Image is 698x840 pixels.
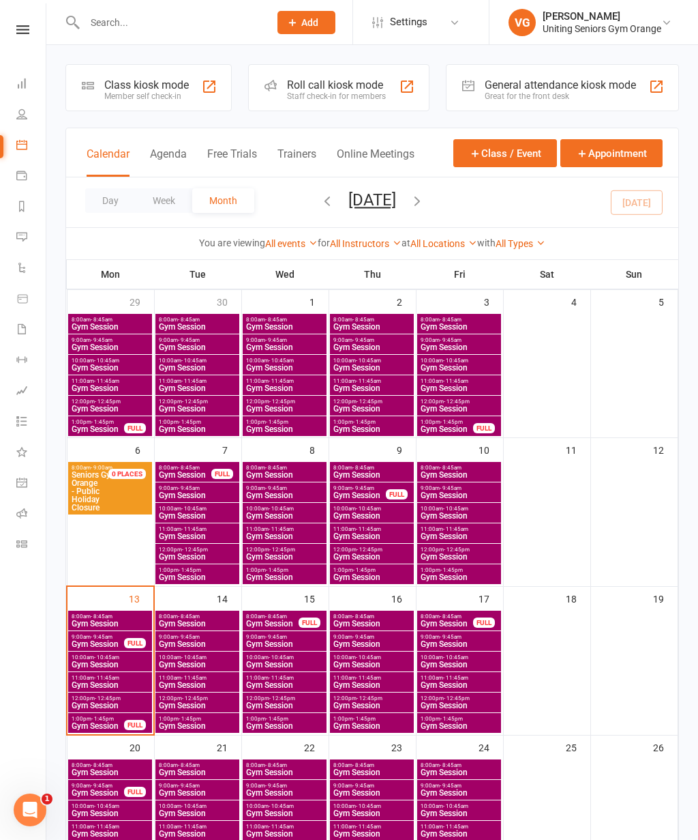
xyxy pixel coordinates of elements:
[71,364,149,372] span: Gym Session
[420,634,498,640] span: 9:00am
[71,613,149,620] span: 8:00am
[181,675,207,681] span: - 11:45am
[420,512,498,520] span: Gym Session
[181,654,207,661] span: - 10:45am
[658,290,678,313] div: 5
[91,634,112,640] span: - 9:45am
[420,620,474,628] span: Gym Session
[71,337,149,343] span: 9:00am
[653,438,678,461] div: 12
[71,405,149,413] span: Gym Session
[91,317,112,323] span: - 8:45am
[420,654,498,661] span: 10:00am
[420,640,498,648] span: Gym Session
[401,237,410,248] strong: at
[571,290,590,313] div: 4
[158,613,237,620] span: 8:00am
[503,260,590,289] th: Sat
[158,337,237,343] span: 9:00am
[333,384,411,392] span: Gym Session
[484,290,503,313] div: 3
[245,506,324,512] span: 10:00am
[158,675,237,681] span: 11:00am
[14,794,46,826] iframe: Intercom live chat
[390,7,427,38] span: Settings
[420,405,498,413] span: Gym Session
[71,378,149,384] span: 11:00am
[245,419,324,425] span: 1:00pm
[304,587,329,609] div: 15
[158,506,237,512] span: 10:00am
[245,384,324,392] span: Gym Session
[420,323,498,331] span: Gym Session
[136,188,192,213] button: Week
[333,405,411,413] span: Gym Session
[330,238,401,249] a: All Instructors
[16,377,47,407] a: Assessments
[333,358,411,364] span: 10:00am
[181,358,207,364] span: - 10:45am
[420,378,498,384] span: 11:00am
[333,471,411,479] span: Gym Session
[356,358,381,364] span: - 10:45am
[178,485,200,491] span: - 9:45am
[182,399,208,405] span: - 12:45pm
[337,147,414,177] button: Online Meetings
[158,384,237,392] span: Gym Session
[352,634,374,640] span: - 9:45am
[71,323,149,331] span: Gym Session
[386,489,408,499] div: FULL
[269,358,294,364] span: - 10:45am
[420,553,498,561] span: Gym Session
[333,547,411,553] span: 12:00pm
[397,290,416,313] div: 2
[453,139,557,167] button: Class / Event
[182,547,208,553] span: - 12:45pm
[266,419,288,425] span: - 1:45pm
[269,378,294,384] span: - 11:45am
[566,438,590,461] div: 11
[265,634,287,640] span: - 9:45am
[245,512,324,520] span: Gym Session
[352,465,374,471] span: - 8:45am
[420,661,498,669] span: Gym Session
[154,260,241,289] th: Tue
[420,317,498,323] span: 8:00am
[71,399,149,405] span: 12:00pm
[420,358,498,364] span: 10:00am
[16,131,47,162] a: Calendar
[265,337,287,343] span: - 9:45am
[245,343,324,351] span: Gym Session
[420,485,498,491] span: 9:00am
[333,506,411,512] span: 10:00am
[440,567,463,573] span: - 1:45pm
[245,661,324,669] span: Gym Session
[245,425,324,433] span: Gym Session
[71,471,125,512] span: - Public Holiday Closure
[71,358,149,364] span: 10:00am
[265,485,287,491] span: - 9:45am
[420,343,498,351] span: Gym Session
[479,587,503,609] div: 17
[352,485,374,491] span: - 9:45am
[277,147,316,177] button: Trainers
[158,640,237,648] span: Gym Session
[496,238,545,249] a: All Types
[420,567,498,573] span: 1:00pm
[158,405,237,413] span: Gym Session
[94,675,119,681] span: - 11:45am
[158,317,237,323] span: 8:00am
[333,343,411,351] span: Gym Session
[333,620,411,628] span: Gym Session
[477,237,496,248] strong: with
[158,364,237,372] span: Gym Session
[397,438,416,461] div: 9
[356,506,381,512] span: - 10:45am
[543,23,661,35] div: Uniting Seniors Gym Orange
[333,491,386,499] span: Gym Session
[245,573,324,581] span: Gym Session
[333,640,411,648] span: Gym Session
[485,78,636,91] div: General attendance kiosk mode
[265,465,287,471] span: - 8:45am
[333,654,411,661] span: 10:00am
